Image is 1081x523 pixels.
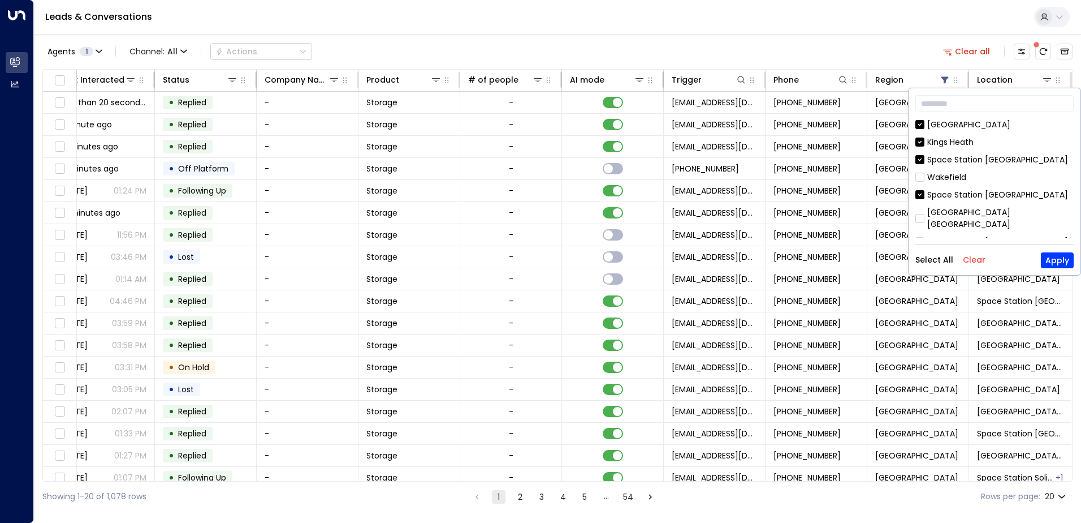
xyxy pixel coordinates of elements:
[114,185,146,196] p: 01:24 PM
[875,141,958,152] span: Birmingham
[366,472,397,483] span: Storage
[875,406,958,417] span: Birmingham
[672,119,757,130] span: leads@space-station.co.uk
[556,490,570,504] button: Go to page 4
[45,10,152,23] a: Leads & Conversations
[672,428,757,439] span: leads@space-station.co.uk
[257,445,358,466] td: -
[509,340,513,351] div: -
[366,406,397,417] span: Storage
[672,384,757,395] span: leads@space-station.co.uk
[672,97,757,108] span: leads@space-station.co.uk
[773,362,841,373] span: +447824831254
[773,273,841,285] span: +447789966333
[61,163,119,174] span: 9 minutes ago
[115,362,146,373] p: 03:31 PM
[773,229,841,241] span: +447789966333
[672,406,757,417] span: leads@space-station.co.uk
[672,273,757,285] span: leads@space-station.co.uk
[977,362,1063,373] span: Space Station Castle Bromwich
[178,185,226,196] span: Following Up
[112,318,146,329] p: 03:59 PM
[366,273,397,285] span: Storage
[178,318,206,329] span: Replied
[61,73,136,87] div: Last Interacted
[53,272,67,286] span: Toggle select row
[257,290,358,312] td: -
[53,250,67,264] span: Toggle select row
[178,229,206,241] span: Replied
[672,318,757,329] span: leads@space-station.co.uk
[977,73,1053,87] div: Location
[875,450,958,461] span: Birmingham
[366,251,397,263] span: Storage
[366,318,397,329] span: Storage
[672,251,757,263] span: leads@space-station.co.uk
[915,255,953,264] button: Select All
[167,47,178,56] span: All
[927,189,1068,201] div: Space Station [GEOGRAPHIC_DATA]
[875,318,958,329] span: Birmingham
[168,159,174,178] div: •
[578,490,591,504] button: Go to page 5
[61,141,118,152] span: 3 minutes ago
[509,229,513,241] div: -
[168,93,174,112] div: •
[977,384,1060,395] span: Space Station Hall Green
[773,97,841,108] span: +447609681128
[366,295,397,307] span: Storage
[981,491,1040,503] label: Rows per page:
[773,73,849,87] div: Phone
[53,118,67,132] span: Toggle select row
[115,273,146,285] p: 01:14 AM
[257,202,358,224] td: -
[509,97,513,108] div: -
[178,384,194,395] span: Lost
[963,255,985,264] button: Clear
[672,73,747,87] div: Trigger
[265,73,328,87] div: Company Name
[509,295,513,307] div: -
[178,472,226,483] span: Following Up
[61,97,146,108] span: less than 20 seconds ago
[875,73,903,87] div: Region
[366,450,397,461] span: Storage
[570,73,645,87] div: AI mode
[111,251,146,263] p: 03:46 PM
[773,163,841,174] span: +447494815633
[977,340,1063,351] span: Space Station Kings Heath
[509,141,513,152] div: -
[977,450,1063,461] span: Space Station Castle Bromwich
[114,450,146,461] p: 01:27 PM
[927,172,966,183] div: Wakefield
[53,206,67,220] span: Toggle select row
[117,229,146,241] p: 11:56 PM
[210,43,312,60] div: Button group with a nested menu
[977,73,1013,87] div: Location
[672,185,757,196] span: leads@space-station.co.uk
[257,467,358,488] td: -
[53,162,67,176] span: Toggle select row
[53,405,67,419] span: Toggle select row
[53,96,67,110] span: Toggle select row
[115,428,146,439] p: 01:33 PM
[1057,44,1073,59] button: Archived Leads
[111,406,146,417] p: 02:07 PM
[178,295,206,307] span: Replied
[875,185,958,196] span: Birmingham
[977,428,1063,439] span: Space Station Garretts Green
[257,92,358,113] td: -
[257,246,358,268] td: -
[168,291,174,311] div: •
[977,318,1063,329] span: Space Station Kings Heath
[178,97,206,108] span: Replied
[210,43,312,60] button: Actions
[509,185,513,196] div: -
[915,119,1074,131] div: [GEOGRAPHIC_DATA]
[773,428,841,439] span: +447561029409
[178,428,206,439] span: Replied
[492,490,505,504] button: page 1
[257,379,358,400] td: -
[366,97,397,108] span: Storage
[915,136,1074,148] div: Kings Heath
